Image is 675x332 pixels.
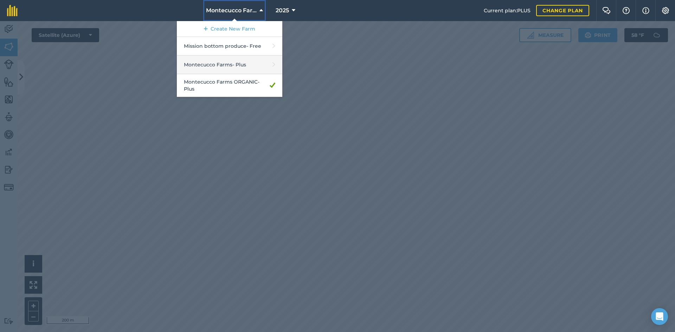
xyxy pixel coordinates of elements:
[177,37,282,56] a: Mission bottom produce- Free
[484,7,531,14] span: Current plan : PLUS
[642,6,649,15] img: svg+xml;base64,PHN2ZyB4bWxucz0iaHR0cDovL3d3dy53My5vcmcvMjAwMC9zdmciIHdpZHRoPSIxNyIgaGVpZ2h0PSIxNy...
[177,74,282,97] a: Montecucco Farms ORGANIC- Plus
[651,308,668,325] div: Open Intercom Messenger
[622,7,630,14] img: A question mark icon
[177,21,282,37] a: Create New Farm
[177,56,282,74] a: Montecucco Farms- Plus
[276,6,289,15] span: 2025
[7,5,18,16] img: fieldmargin Logo
[661,7,670,14] img: A cog icon
[602,7,611,14] img: Two speech bubbles overlapping with the left bubble in the forefront
[206,6,257,15] span: Montecucco Farms ORGANIC
[536,5,589,16] a: Change plan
